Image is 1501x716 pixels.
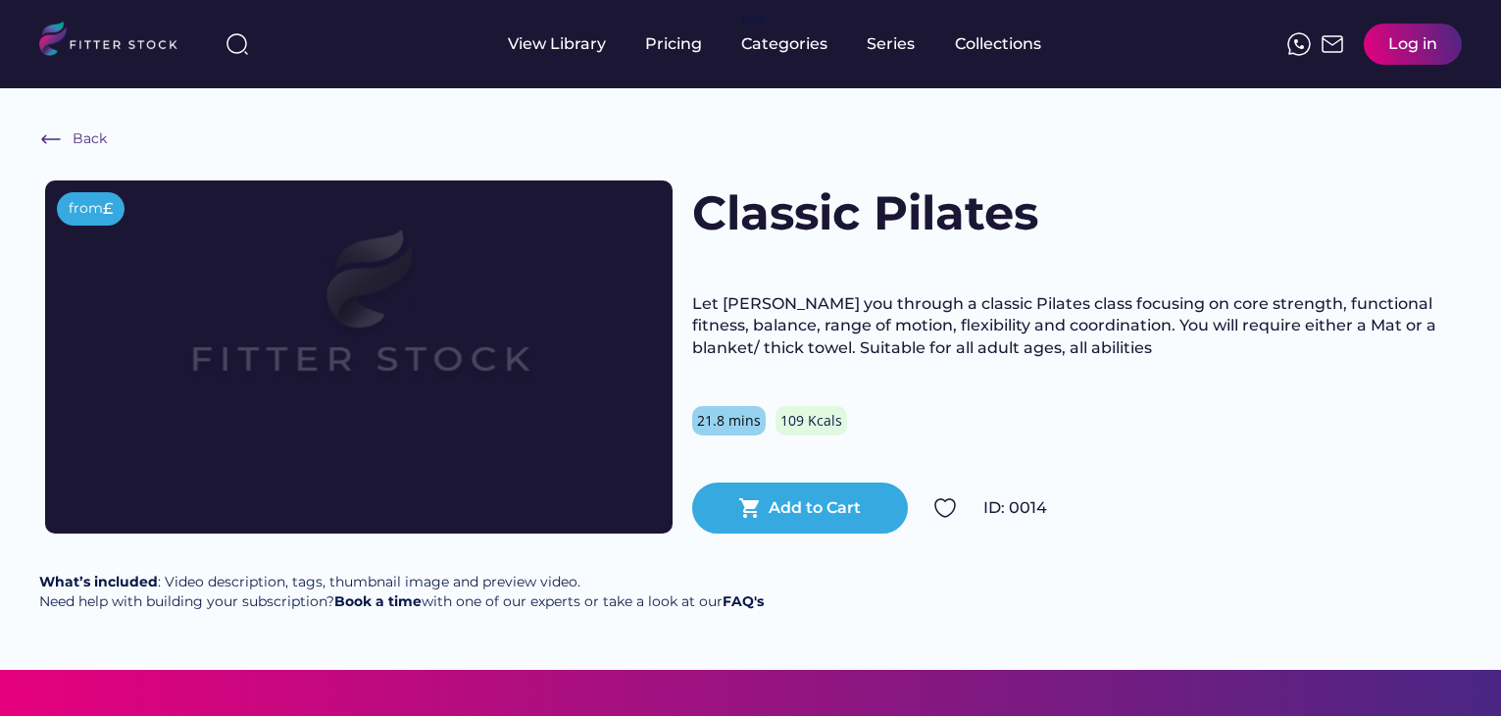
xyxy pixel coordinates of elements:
img: Group%201000002324.svg [933,496,957,520]
div: Pricing [645,33,702,55]
img: Frame%2079%20%281%29.svg [108,180,610,463]
a: FAQ's [723,592,764,610]
img: LOGO.svg [39,22,194,62]
img: meteor-icons_whatsapp%20%281%29.svg [1287,32,1311,56]
div: ID: 0014 [983,497,1457,519]
img: search-normal%203.svg [225,32,249,56]
div: : Video description, tags, thumbnail image and preview video. Need help with building your subscr... [39,573,764,611]
div: Collections [955,33,1041,55]
div: 109 Kcals [780,411,842,431]
div: £ [103,198,113,220]
div: from [69,199,103,219]
strong: What’s included [39,573,158,590]
a: Book a time [334,592,422,610]
div: Back [73,129,107,149]
img: Frame%2051.svg [1321,32,1344,56]
div: View Library [508,33,606,55]
div: Log in [1388,33,1437,55]
div: Add to Cart [769,497,861,519]
div: 21.8 mins [697,411,761,431]
div: Series [867,33,916,55]
div: Categories [741,33,827,55]
h1: Classic Pilates [692,180,1038,246]
button: shopping_cart [738,496,762,520]
div: Let [PERSON_NAME] you through a classic Pilates class focusing on core strength, functional fitne... [692,293,1457,359]
div: fvck [741,10,767,29]
img: Frame%20%286%29.svg [39,128,63,151]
